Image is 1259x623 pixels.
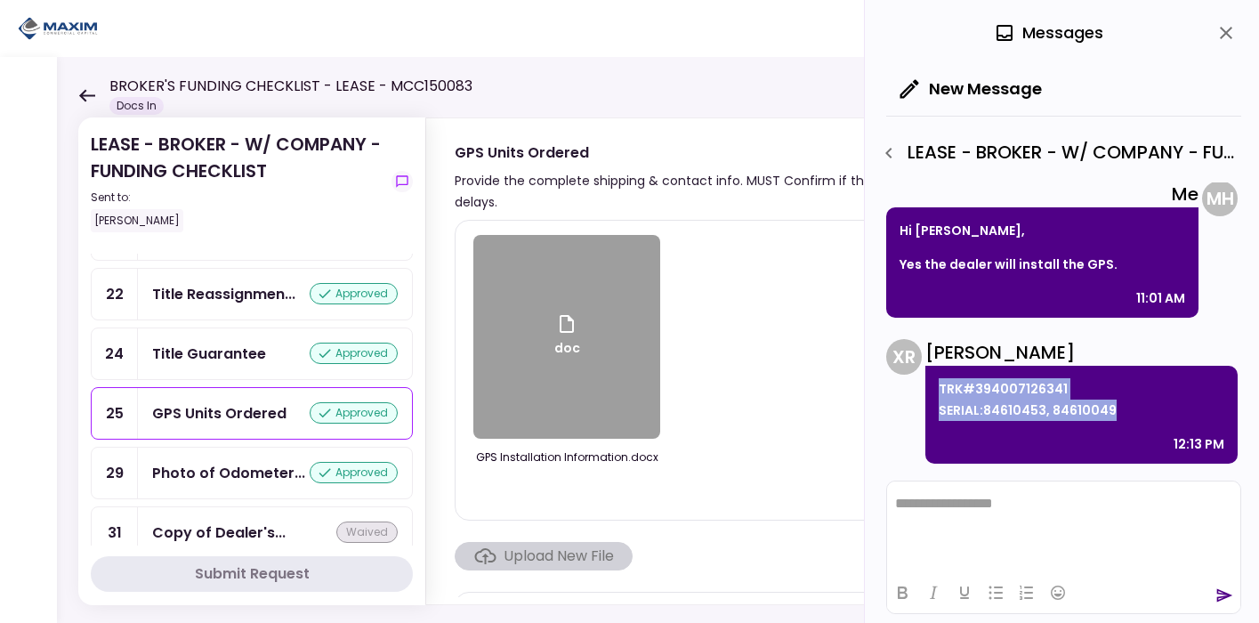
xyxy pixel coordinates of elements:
[109,76,472,97] h1: BROKER'S FUNDING CHECKLIST - LEASE - MCC150083
[994,20,1103,46] div: Messages
[1202,181,1238,216] div: M H
[91,328,413,380] a: 24Title Guaranteeapproved
[455,142,1081,164] div: GPS Units Ordered
[92,328,138,379] div: 24
[886,339,922,375] div: X R
[1012,580,1042,605] button: Numbered list
[310,343,398,364] div: approved
[900,220,1185,241] p: Hi [PERSON_NAME],
[91,209,183,232] div: [PERSON_NAME]
[455,170,1081,213] div: Provide the complete shipping & contact info. MUST Confirm if the dealer can install, to avoid de...
[92,507,138,558] div: 31
[391,171,413,192] button: show-messages
[91,268,413,320] a: 22Title Reassignmentapproved
[887,481,1240,571] iframe: Rich Text Area
[874,138,1241,168] div: LEASE - BROKER - W/ COMPANY - FUNDING CHECKLIST - GPS Units Ordered
[925,339,1238,366] div: [PERSON_NAME]
[310,283,398,304] div: approved
[1174,433,1224,455] div: 12:13 PM
[425,117,1223,605] div: GPS Units OrderedProvide the complete shipping & contact info. MUST Confirm if the dealer can ins...
[1043,580,1073,605] button: Emojis
[554,313,580,361] div: doc
[91,190,384,206] div: Sent to:
[949,580,980,605] button: Underline
[152,402,287,425] div: GPS Units Ordered
[939,378,1224,421] p: TRK#394007126341 SERIAL:84610453, 84610049
[310,462,398,483] div: approved
[152,283,295,305] div: Title Reassignment
[336,522,398,543] div: waived
[91,556,413,592] button: Submit Request
[152,462,305,484] div: Photo of Odometer or Reefer hours
[92,269,138,320] div: 22
[1211,18,1241,48] button: close
[887,580,917,605] button: Bold
[886,66,1056,112] button: New Message
[195,563,310,585] div: Submit Request
[886,181,1198,207] div: Me
[18,15,98,42] img: Partner icon
[92,388,138,439] div: 25
[918,580,948,605] button: Italic
[981,580,1011,605] button: Bullet list
[152,522,286,544] div: Copy of Dealer's Warranty
[473,449,660,465] div: GPS Installation Information.docx
[900,254,1185,275] p: Yes the dealer will install the GPS.
[109,97,164,115] div: Docs In
[152,343,266,365] div: Title Guarantee
[91,131,384,232] div: LEASE - BROKER - W/ COMPANY - FUNDING CHECKLIST
[91,387,413,440] a: 25GPS Units Orderedapproved
[92,448,138,498] div: 29
[455,542,633,570] span: Click here to upload the required document
[91,506,413,559] a: 31Copy of Dealer's Warrantywaived
[1136,287,1185,309] div: 11:01 AM
[91,447,413,499] a: 29Photo of Odometer or Reefer hoursapproved
[310,402,398,424] div: approved
[1215,587,1233,604] button: send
